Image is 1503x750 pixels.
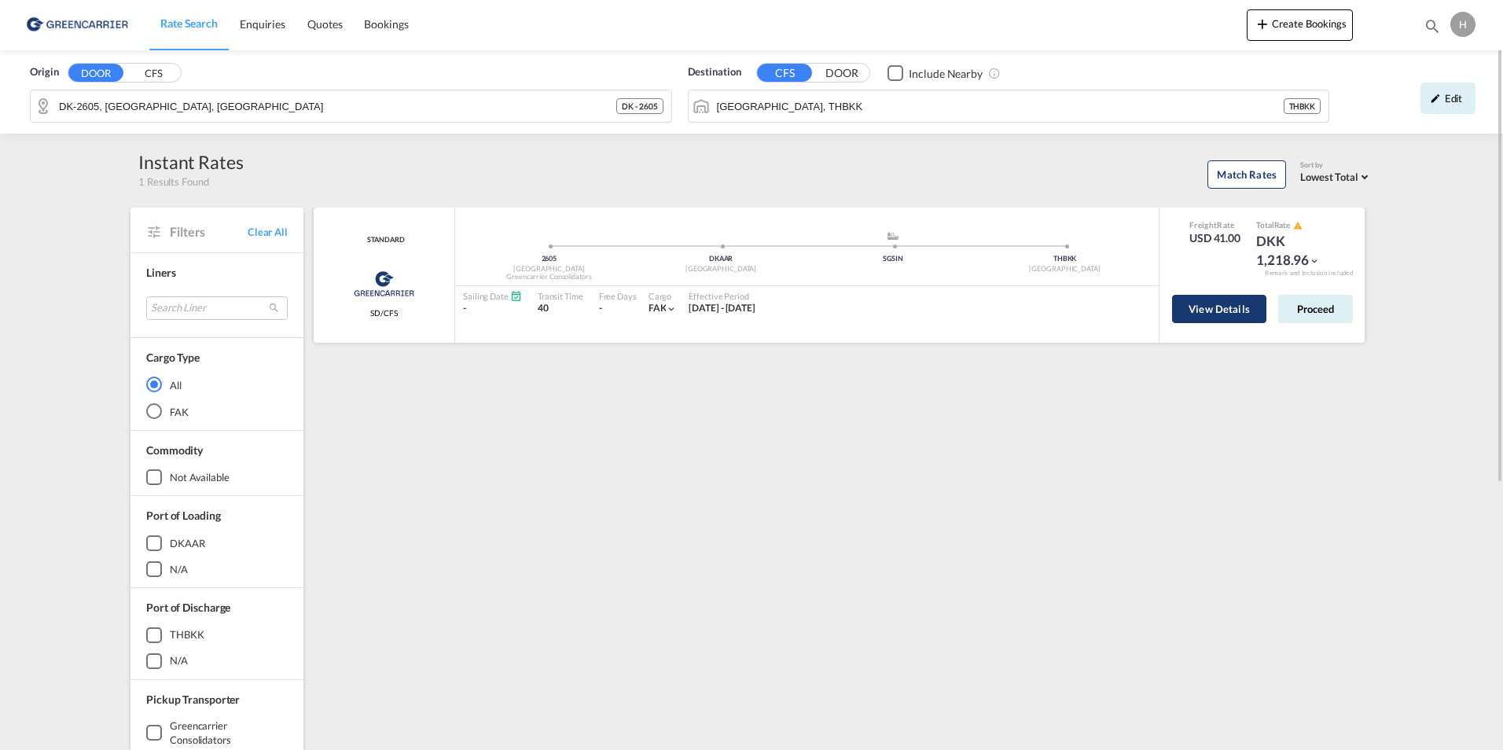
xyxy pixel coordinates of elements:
[146,350,200,366] div: Cargo Type
[1189,219,1240,230] div: Freight Rate
[463,290,522,302] div: Sailing Date
[463,272,635,282] div: Greencarrier Consolidators
[146,719,288,747] md-checkbox: Greencarrier Consolidators
[248,225,288,239] span: Clear All
[1278,295,1353,323] button: Proceed
[1256,232,1335,270] div: DKK 1,218.96
[814,64,869,83] button: DOOR
[1450,12,1475,37] div: H
[138,175,209,189] span: 1 Results Found
[170,627,204,642] div: THBKK
[170,719,288,747] div: Greencarrier Consolidators
[510,290,522,302] md-icon: Schedules Available
[146,601,230,614] span: Port of Discharge
[1300,171,1358,183] span: Lowest Total
[807,254,979,264] div: SGSIN
[364,17,408,31] span: Bookings
[160,17,218,30] span: Rate Search
[649,302,667,314] span: FAK
[689,302,755,315] div: 01 Oct 2025 - 31 Oct 2025
[31,90,671,122] md-input-container: DK-2605, Broendby, Glostrup
[909,66,983,82] div: Include Nearby
[717,94,1284,118] input: Search by Port
[146,266,175,279] span: Liners
[1189,230,1240,246] div: USD 41.00
[757,64,812,82] button: CFS
[170,562,188,576] div: N/A
[146,693,240,706] span: Pickup Transporter
[370,307,397,318] span: SD/CFS
[538,302,583,315] div: 40
[1207,160,1286,189] button: Match Rates
[538,290,583,302] div: Transit Time
[146,561,288,577] md-checkbox: N/A
[363,235,404,245] span: STANDARD
[146,509,221,522] span: Port of Loading
[146,403,288,419] md-radio-button: FAK
[170,536,205,550] div: DKAAR
[689,290,755,302] div: Effective Period
[463,302,522,315] div: -
[1424,17,1441,41] div: icon-magnify
[170,470,230,484] div: not available
[688,64,741,80] span: Destination
[599,290,637,302] div: Free Days
[59,94,616,118] input: Search by Door
[1292,219,1303,231] button: icon-alert
[240,17,285,31] span: Enquiries
[30,64,58,80] span: Origin
[146,443,203,457] span: Commodity
[979,254,1151,264] div: THBKK
[1172,295,1266,323] button: View Details
[146,653,288,669] md-checkbox: N/A
[635,254,807,264] div: DKAAR
[1247,9,1353,41] button: icon-plus 400-fgCreate Bookings
[988,67,1001,79] md-icon: Unchecked: Ignores neighbouring ports when fetching rates.Checked : Includes neighbouring ports w...
[689,90,1329,122] md-input-container: Bangkok, THBKK
[887,64,983,81] md-checkbox: Checkbox No Ink
[1430,93,1441,104] md-icon: icon-pencil
[622,101,657,112] span: DK - 2605
[666,303,677,314] md-icon: icon-chevron-down
[1420,83,1475,114] div: icon-pencilEdit
[138,149,244,175] div: Instant Rates
[884,232,902,240] md-icon: assets/icons/custom/ship-fill.svg
[1253,269,1365,278] div: Remark and Inclusion included
[1300,160,1373,171] div: Sort by
[979,264,1151,274] div: [GEOGRAPHIC_DATA]
[1284,98,1321,114] div: THBKK
[599,302,602,315] div: -
[363,235,404,245] div: Contract / Rate Agreement / Tariff / Spot Pricing Reference Number: STANDARD
[635,264,807,274] div: [GEOGRAPHIC_DATA]
[689,302,755,314] span: [DATE] - [DATE]
[1300,167,1373,185] md-select: Select: Lowest Total
[1424,17,1441,35] md-icon: icon-magnify
[1293,221,1303,230] md-icon: icon-alert
[349,264,419,303] img: Greencarrier Consolidators
[542,254,557,263] span: 2605
[170,653,188,667] div: N/A
[146,377,288,392] md-radio-button: All
[170,223,248,241] span: Filters
[1256,219,1335,232] div: Total Rate
[1309,256,1320,267] md-icon: icon-chevron-down
[68,64,123,82] button: DOOR
[126,64,181,83] button: CFS
[463,264,635,274] div: [GEOGRAPHIC_DATA]
[146,535,288,551] md-checkbox: DKAAR
[146,627,288,643] md-checkbox: THBKK
[1253,14,1272,33] md-icon: icon-plus 400-fg
[307,17,342,31] span: Quotes
[649,290,678,302] div: Cargo
[24,7,130,42] img: b0b18ec08afe11efb1d4932555f5f09d.png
